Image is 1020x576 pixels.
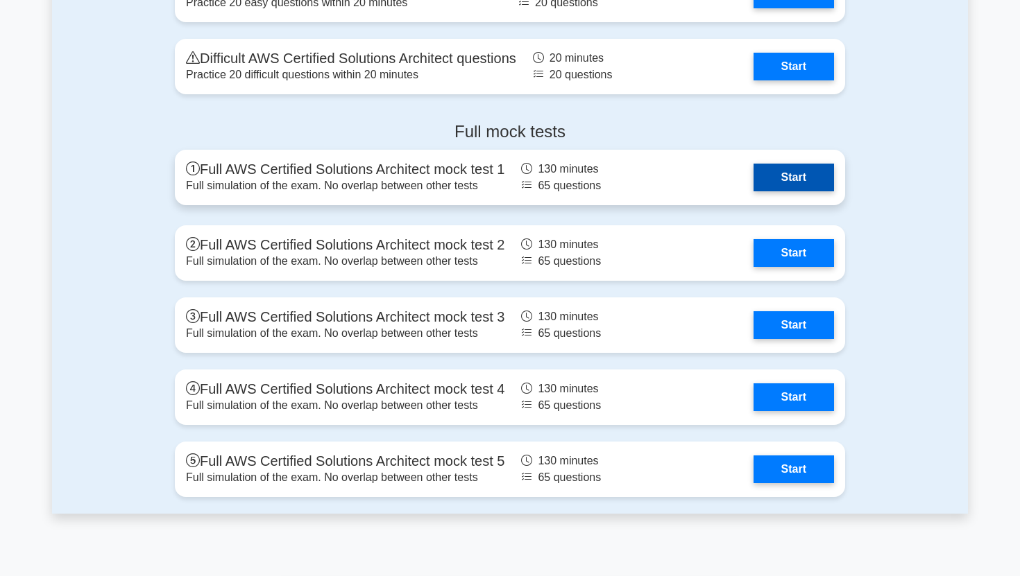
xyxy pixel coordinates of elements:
a: Start [754,53,834,80]
a: Start [754,383,834,411]
h4: Full mock tests [175,122,845,142]
a: Start [754,164,834,191]
a: Start [754,455,834,483]
a: Start [754,311,834,339]
a: Start [754,239,834,267]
